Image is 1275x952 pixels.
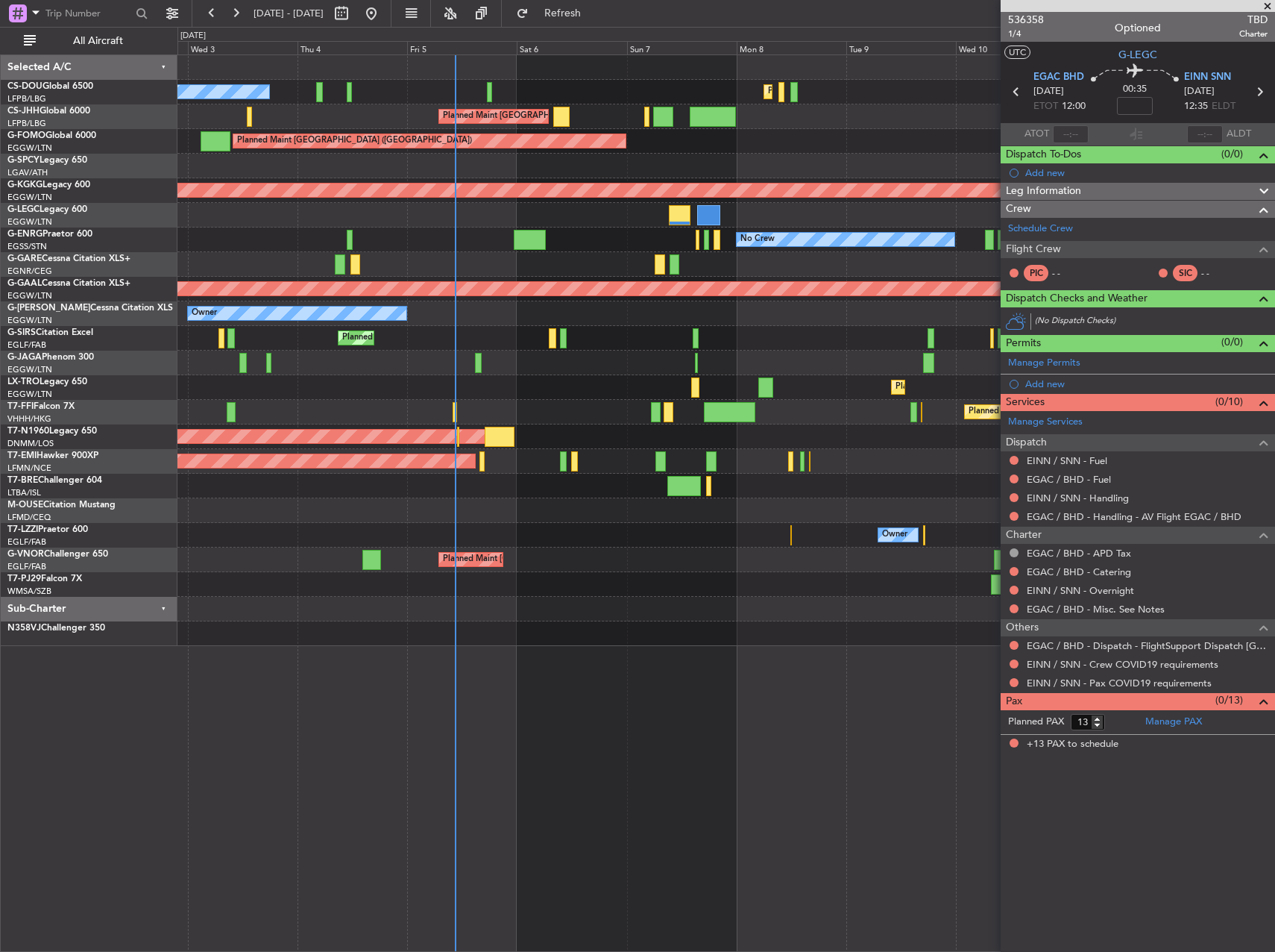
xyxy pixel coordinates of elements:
a: G-[PERSON_NAME]Cessna Citation XLS [7,304,173,313]
div: Optioned [1115,20,1161,36]
span: Others [1006,619,1039,636]
a: T7-PJ29Falcon 7X [7,574,82,583]
a: VHHH/HKG [7,413,51,425]
span: Permits [1006,335,1041,352]
span: Refresh [532,8,594,19]
div: Tue 9 [846,41,956,54]
a: G-LEGCLegacy 600 [7,205,87,214]
span: G-KGKG [7,181,42,190]
a: CS-DOUGlobal 6500 [7,82,93,91]
div: Wed 3 [188,41,297,54]
a: Manage Permits [1008,356,1080,371]
div: Planned Maint [GEOGRAPHIC_DATA] ([GEOGRAPHIC_DATA]) [342,327,577,349]
div: SIC [1173,265,1197,281]
span: [DATE] [1033,84,1064,99]
a: G-ENRGPraetor 600 [7,230,92,239]
a: T7-BREChallenger 604 [7,476,102,485]
span: Flight Crew [1006,241,1061,258]
span: TBD [1239,12,1268,28]
span: T7-BRE [7,476,38,485]
span: G-SPCY [7,156,40,165]
span: ALDT [1227,127,1251,142]
span: EGAC BHD [1033,70,1084,85]
div: Sat 6 [517,41,626,54]
span: G-GAAL [7,279,42,288]
span: T7-LZZI [7,525,38,534]
a: T7-LZZIPraetor 600 [7,525,88,534]
a: G-GARECessna Citation XLS+ [7,254,130,263]
span: M-OUSE [7,501,43,510]
a: EGLF/FAB [7,561,46,572]
span: G-GARE [7,254,42,263]
div: Wed 10 [956,41,1065,54]
span: CS-DOU [7,82,42,91]
div: Mon 8 [737,41,846,54]
span: Pax [1006,693,1022,710]
a: LFPB/LBG [7,93,46,104]
a: T7-FFIFalcon 7X [7,402,75,411]
a: G-SIRSCitation Excel [7,328,93,337]
span: G-LEGC [7,205,40,214]
div: No Crew [740,228,775,251]
span: 536358 [1008,12,1044,28]
a: EGLF/FAB [7,339,46,351]
span: (0/0) [1221,146,1243,162]
a: Manage PAX [1145,715,1202,730]
a: EGAC / BHD - Catering [1027,566,1131,578]
div: PIC [1024,265,1048,281]
span: Dispatch To-Dos [1006,146,1081,163]
div: Planned Maint Dusseldorf [895,376,993,398]
a: EINN / SNN - Overnight [1027,584,1134,597]
span: [DATE] - [DATE] [254,7,324,20]
div: Add new [1025,378,1268,390]
a: G-GAALCessna Citation XLS+ [7,279,130,288]
button: Refresh [509,1,599,25]
span: (0/13) [1215,692,1243,708]
span: 12:00 [1062,99,1086,114]
span: (0/10) [1215,394,1243,410]
span: Dispatch Checks and Weather [1006,290,1147,307]
div: - - [1201,266,1235,280]
label: Planned PAX [1008,715,1064,730]
a: M-OUSECitation Mustang [7,501,116,510]
a: G-KGKGLegacy 600 [7,181,90,190]
a: EINN / SNN - Handling [1027,492,1129,504]
span: T7-EMI [7,451,37,460]
span: (0/0) [1221,334,1243,350]
span: G-FOMO [7,131,45,140]
a: T7-N1960Legacy 650 [7,427,97,436]
span: G-ENRG [7,230,42,239]
a: EGGW/LTN [7,364,52,375]
a: EGAC / BHD - Handling - AV Flight EGAC / BHD [1027,510,1241,523]
span: Charter [1239,28,1268,40]
a: EGLF/FAB [7,536,46,548]
a: LFMD/CEQ [7,512,51,523]
span: T7-PJ29 [7,574,41,583]
div: Add new [1025,166,1268,179]
a: EGAC / BHD - Dispatch - FlightSupport Dispatch [GEOGRAPHIC_DATA] [1027,639,1268,652]
input: Trip Number [45,2,131,25]
div: Planned Maint [GEOGRAPHIC_DATA] ([GEOGRAPHIC_DATA]) [443,548,678,571]
span: EINN SNN [1184,70,1231,85]
a: EGGW/LTN [7,389,52,400]
a: EGAC / BHD - Fuel [1027,473,1111,486]
span: Crew [1006,201,1031,218]
span: +13 PAX to schedule [1027,737,1118,752]
a: LTBA/ISL [7,487,41,498]
div: [DATE] [180,30,206,43]
a: CS-JHHGlobal 6000 [7,107,90,116]
span: All Aircraft [39,36,157,46]
a: LX-TROLegacy 650 [7,378,87,386]
span: ATOT [1024,127,1049,142]
span: G-JAGA [7,353,42,362]
a: EGAC / BHD - Misc. See Notes [1027,603,1165,616]
div: Planned Maint [GEOGRAPHIC_DATA] ([GEOGRAPHIC_DATA]) [768,81,1003,103]
a: T7-EMIHawker 900XP [7,451,98,460]
span: Services [1006,394,1045,411]
a: EINN / SNN - Pax COVID19 requirements [1027,677,1212,689]
a: G-SPCYLegacy 650 [7,156,87,165]
span: LX-TRO [7,378,40,386]
span: G-VNOR [7,550,44,559]
a: G-VNORChallenger 650 [7,550,108,559]
a: N358VJChallenger 350 [7,624,105,633]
